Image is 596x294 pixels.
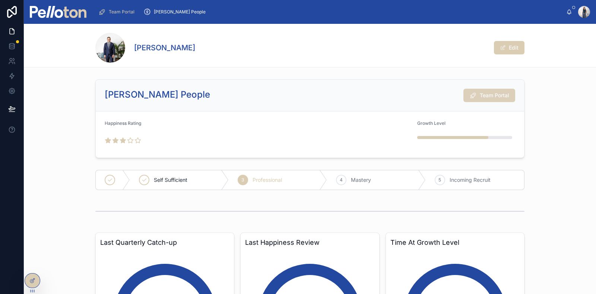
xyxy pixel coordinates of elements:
span: 5 [438,177,441,183]
span: Mastery [351,176,371,184]
img: App logo [30,6,86,18]
span: Growth Level [417,120,446,126]
span: Professional [253,176,282,184]
span: [PERSON_NAME] People [154,9,206,15]
h3: Last Happiness Review [245,237,374,248]
div: scrollable content [92,4,566,20]
span: Self Sufficient [154,176,187,184]
span: Team Portal [109,9,134,15]
span: 4 [340,177,343,183]
button: Team Portal [463,89,515,102]
h3: Last Quarterly Catch-up [100,237,229,248]
span: 3 [241,177,244,183]
button: Edit [494,41,524,54]
a: [PERSON_NAME] People [141,5,211,19]
span: Happiness Rating [105,120,141,126]
span: Team Portal [480,92,509,99]
span: Incoming Recruit [450,176,491,184]
h3: Time At Growth Level [390,237,520,248]
a: Team Portal [96,5,140,19]
h1: [PERSON_NAME] [134,42,195,53]
h2: [PERSON_NAME] People [105,89,210,101]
